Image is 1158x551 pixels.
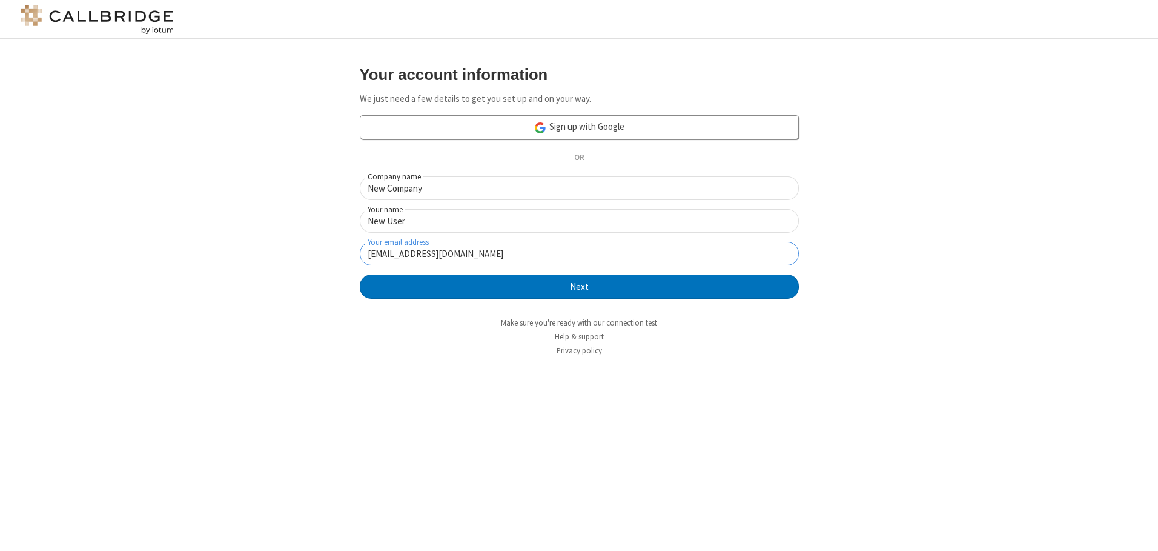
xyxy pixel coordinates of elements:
[360,176,799,200] input: Company name
[534,121,547,135] img: google-icon.png
[360,209,799,233] input: Your name
[501,318,657,328] a: Make sure you're ready with our connection test
[360,92,799,106] p: We just need a few details to get you set up and on your way.
[18,5,176,34] img: logo@2x.png
[360,115,799,139] a: Sign up with Google
[557,346,602,356] a: Privacy policy
[360,242,799,265] input: Your email address
[360,275,799,299] button: Next
[555,332,604,342] a: Help & support
[360,66,799,83] h3: Your account information
[569,150,589,167] span: OR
